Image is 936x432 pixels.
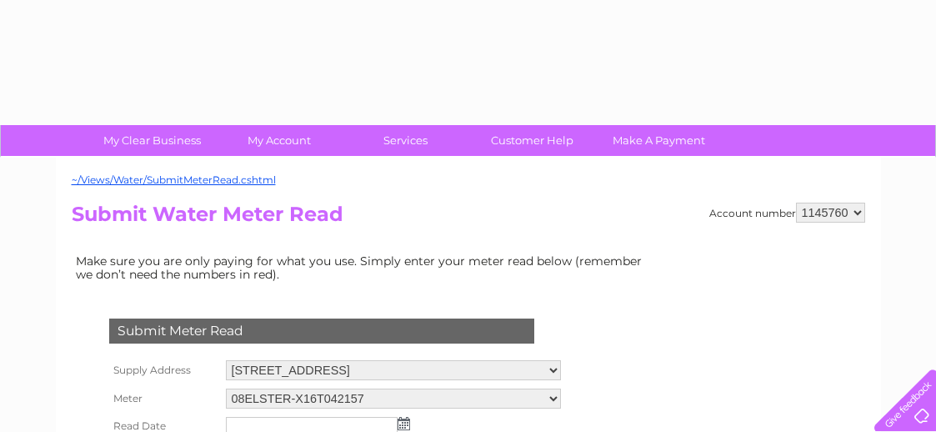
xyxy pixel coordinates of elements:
[83,125,221,156] a: My Clear Business
[337,125,474,156] a: Services
[709,203,865,223] div: Account number
[463,125,601,156] a: Customer Help
[105,356,222,384] th: Supply Address
[105,384,222,413] th: Meter
[109,319,534,344] div: Submit Meter Read
[590,125,728,156] a: Make A Payment
[398,417,410,430] img: ...
[72,203,865,234] h2: Submit Water Meter Read
[72,250,655,285] td: Make sure you are only paying for what you use. Simply enter your meter read below (remember we d...
[72,173,276,186] a: ~/Views/Water/SubmitMeterRead.cshtml
[210,125,348,156] a: My Account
